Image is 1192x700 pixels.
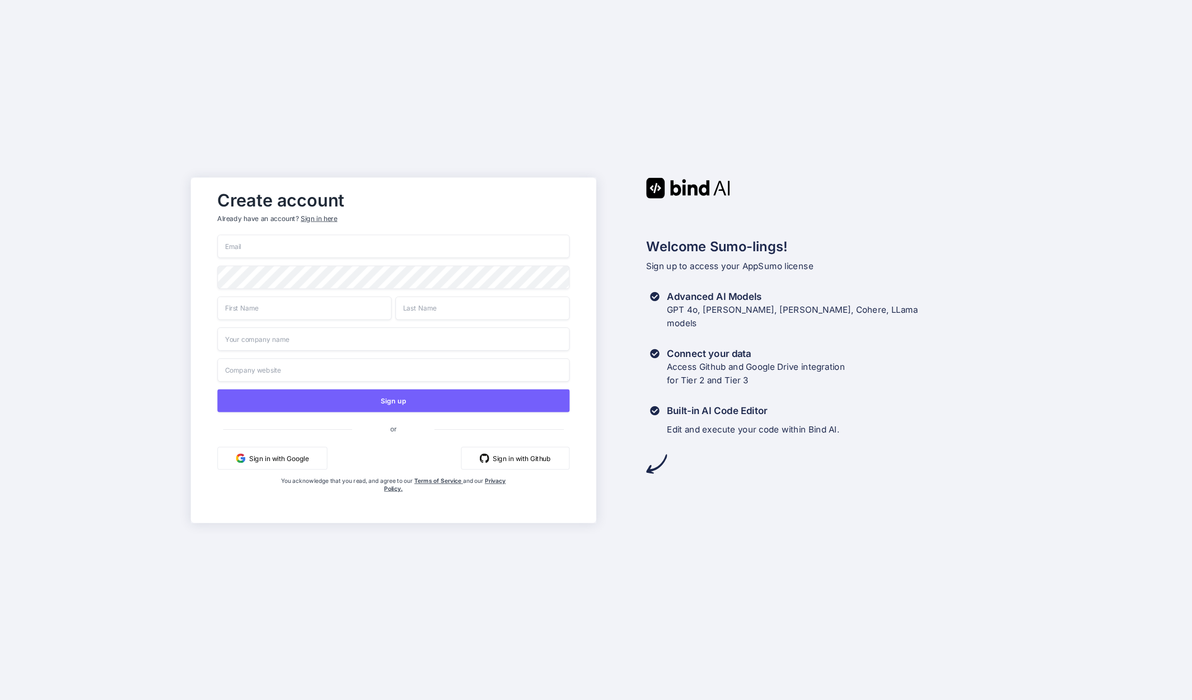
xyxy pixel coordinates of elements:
p: Edit and execute your code within Bind AI. [667,423,839,436]
button: Sign in with Google [217,447,327,469]
input: Company website [217,358,569,382]
div: Sign in here [301,214,337,223]
p: Already have an account? [217,214,569,223]
p: Sign up to access your AppSumo license [646,259,1002,273]
h2: Create account [217,192,569,208]
input: Your company name [217,327,569,351]
img: github [479,453,489,463]
button: Sign up [217,389,569,412]
button: Sign in with Github [461,447,569,469]
h3: Connect your data [667,347,845,360]
h3: Built-in AI Code Editor [667,404,839,417]
div: You acknowledge that you read, and agree to our and our [276,477,511,515]
input: Email [217,234,569,258]
input: Last Name [395,296,569,320]
input: First Name [217,296,391,320]
img: google [236,453,245,463]
h2: Welcome Sumo-lings! [646,236,1002,256]
p: GPT 4o, [PERSON_NAME], [PERSON_NAME], Cohere, LLama models [667,303,918,330]
h3: Advanced AI Models [667,290,918,303]
a: Terms of Service [414,477,463,484]
img: arrow [646,453,667,474]
a: Privacy Policy. [384,477,506,491]
span: or [352,416,434,440]
p: Access Github and Google Drive integration for Tier 2 and Tier 3 [667,360,845,387]
img: Bind AI logo [646,177,730,198]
